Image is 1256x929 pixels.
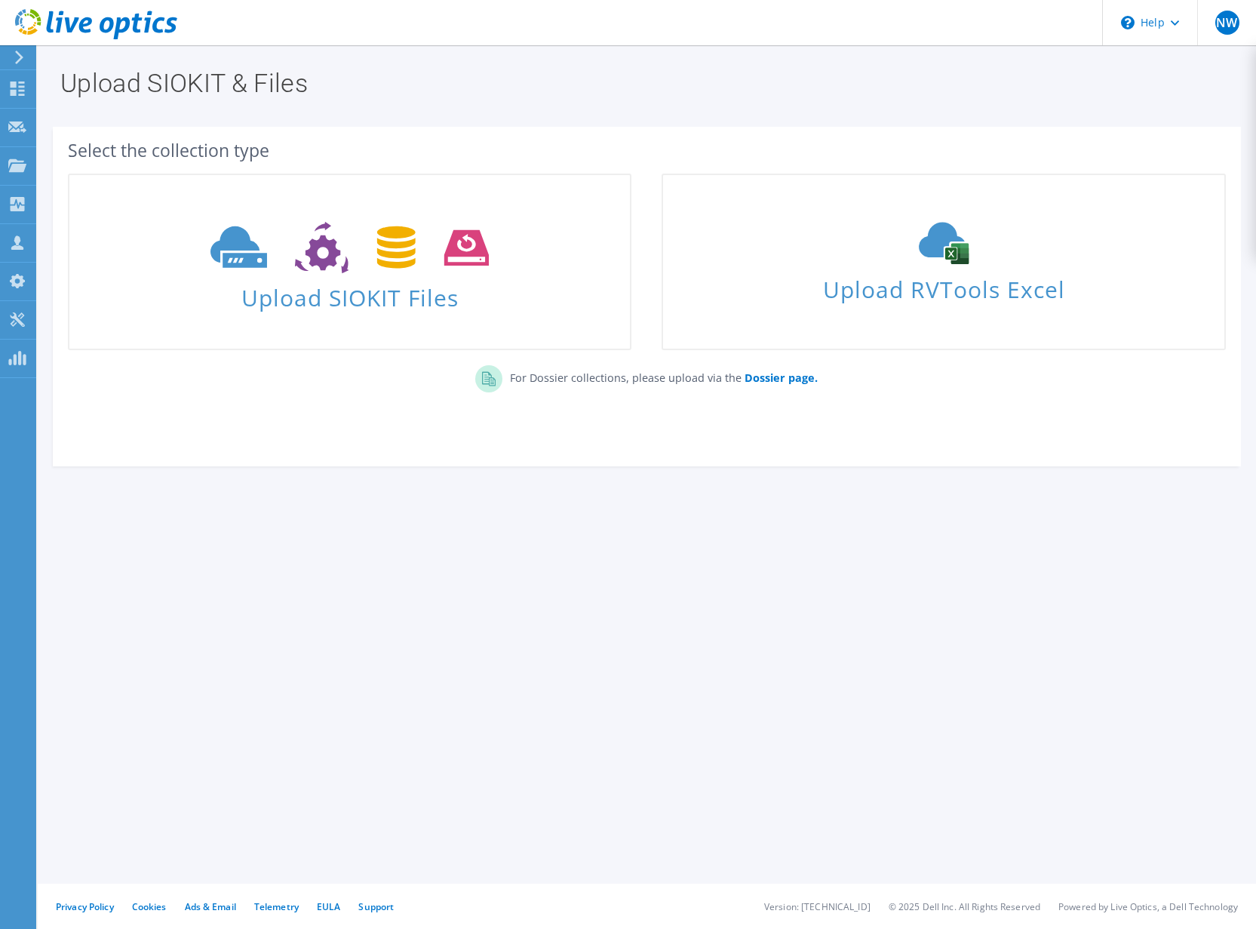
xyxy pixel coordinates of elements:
[1058,900,1238,913] li: Powered by Live Optics, a Dell Technology
[254,900,299,913] a: Telemetry
[662,174,1225,350] a: Upload RVTools Excel
[889,900,1040,913] li: © 2025 Dell Inc. All Rights Reserved
[1121,16,1135,29] svg: \n
[185,900,236,913] a: Ads & Email
[132,900,167,913] a: Cookies
[742,371,818,385] a: Dossier page.
[317,900,340,913] a: EULA
[68,174,631,350] a: Upload SIOKIT Files
[69,277,630,309] span: Upload SIOKIT Files
[1215,11,1239,35] span: NW
[358,900,394,913] a: Support
[745,371,818,385] b: Dossier page.
[68,142,1226,158] div: Select the collection type
[60,70,1226,96] h1: Upload SIOKIT & Files
[56,900,114,913] a: Privacy Policy
[502,365,818,386] p: For Dossier collections, please upload via the
[764,900,871,913] li: Version: [TECHNICAL_ID]
[663,269,1224,302] span: Upload RVTools Excel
